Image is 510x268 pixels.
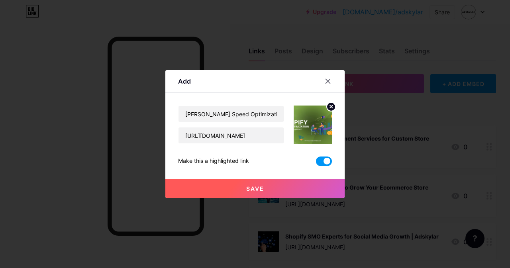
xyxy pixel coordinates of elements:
img: link_thumbnail [294,106,332,144]
button: Save [165,179,345,198]
input: Title [178,106,284,122]
input: URL [178,127,284,143]
span: Save [246,185,264,192]
div: Add [178,76,191,86]
div: Make this a highlighted link [178,156,249,166]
